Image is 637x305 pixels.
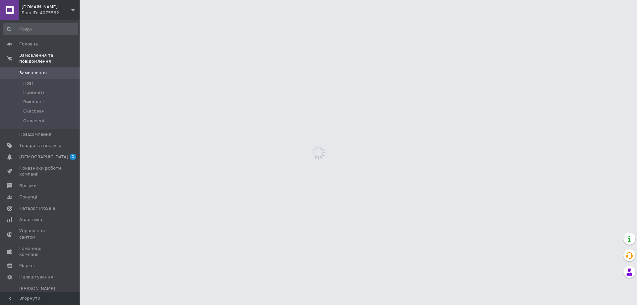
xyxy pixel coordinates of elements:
span: Показники роботи компанії [19,165,61,177]
span: Замовлення та повідомлення [19,52,80,64]
span: Оплачені [23,118,44,124]
span: Відгуки [19,183,36,189]
span: Нові [23,80,33,86]
span: [DEMOGRAPHIC_DATA] [19,154,68,160]
span: Гаманець компанії [19,246,61,258]
span: Замовлення [19,70,47,76]
span: Управління сайтом [19,228,61,240]
div: Ваш ID: 4075562 [22,10,80,16]
span: Налаштування [19,274,53,280]
span: 1 [70,154,76,160]
span: Скасовані [23,108,46,114]
input: Пошук [3,23,78,35]
span: Аналітика [19,217,42,223]
span: Маркет [19,263,36,269]
span: Товари та послуги [19,143,61,149]
span: Покупці [19,194,37,200]
span: Виконані [23,99,44,105]
span: Прийняті [23,90,44,96]
span: accs.cars [22,4,71,10]
span: [PERSON_NAME] та рахунки [19,286,61,304]
span: Каталог ProSale [19,205,55,211]
span: Повідомлення [19,131,51,137]
span: Головна [19,41,38,47]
